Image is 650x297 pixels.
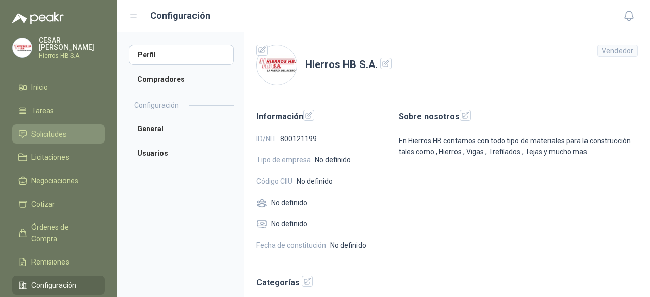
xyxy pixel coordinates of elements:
[330,240,366,251] span: No definido
[31,105,54,116] span: Tareas
[134,100,179,111] h2: Configuración
[315,154,351,166] span: No definido
[31,128,67,140] span: Solicitudes
[31,222,95,244] span: Órdenes de Compra
[297,176,333,187] span: No definido
[129,143,234,163] a: Usuarios
[271,197,307,208] span: No definido
[12,124,105,144] a: Solicitudes
[256,133,276,144] span: ID/NIT
[399,135,638,157] p: En Hierros HB contamos con todo tipo de materiales para la construcción tales como , Hierros , Vi...
[256,240,326,251] span: Fecha de constitución
[31,82,48,93] span: Inicio
[12,148,105,167] a: Licitaciones
[305,57,392,73] h1: Hierros HB S.A.
[256,176,292,187] span: Código CIIU
[13,38,32,57] img: Company Logo
[129,45,234,65] a: Perfil
[12,171,105,190] a: Negociaciones
[12,194,105,214] a: Cotizar
[12,252,105,272] a: Remisiones
[39,37,105,51] p: CESAR [PERSON_NAME]
[12,218,105,248] a: Órdenes de Compra
[280,133,317,144] span: 800121199
[256,154,311,166] span: Tipo de empresa
[31,280,76,291] span: Configuración
[31,199,55,210] span: Cotizar
[257,45,297,85] img: Company Logo
[399,110,638,123] h2: Sobre nosotros
[12,78,105,97] a: Inicio
[597,45,638,57] div: Vendedor
[150,9,210,23] h1: Configuración
[129,69,234,89] a: Compradores
[31,152,69,163] span: Licitaciones
[12,12,64,24] img: Logo peakr
[256,276,374,289] h2: Categorías
[12,101,105,120] a: Tareas
[129,119,234,139] a: General
[12,276,105,295] a: Configuración
[31,256,69,268] span: Remisiones
[31,175,78,186] span: Negociaciones
[39,53,105,59] p: Hierros HB S.A.
[256,110,374,123] h2: Información
[271,218,307,229] span: No definido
